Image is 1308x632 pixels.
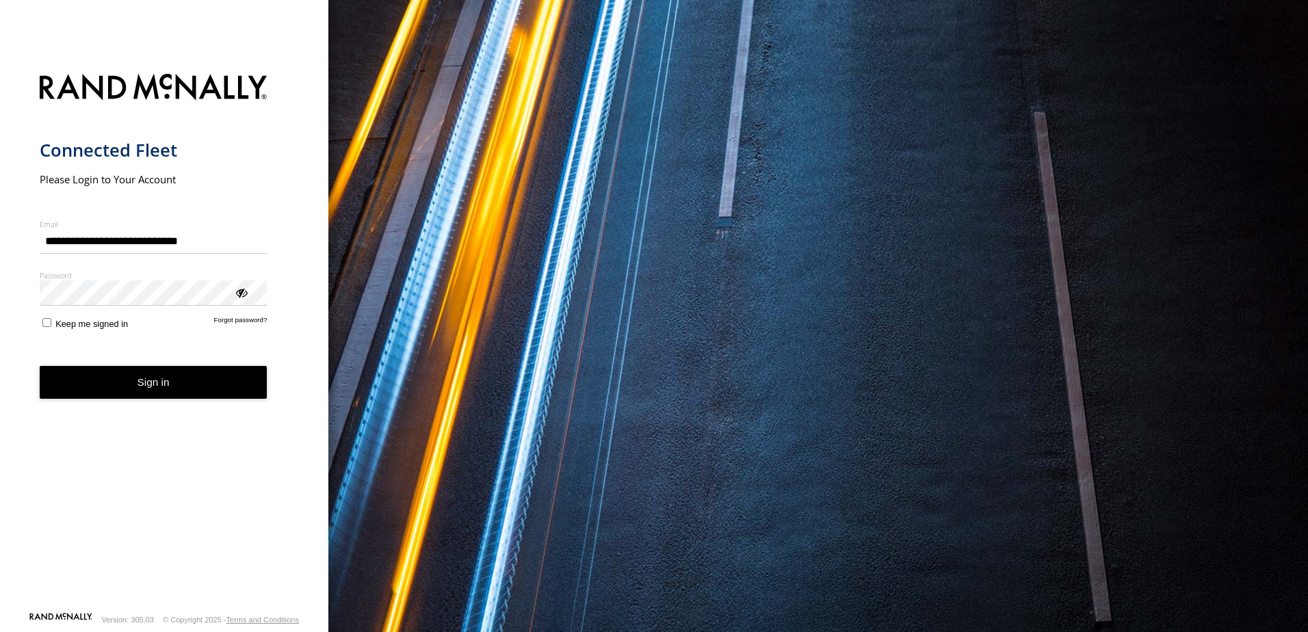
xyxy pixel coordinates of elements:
form: main [40,66,289,611]
label: Password [40,270,267,280]
label: Email [40,219,267,229]
div: Version: 305.03 [102,616,154,624]
h1: Connected Fleet [40,139,267,161]
h2: Please Login to Your Account [40,172,267,186]
input: Keep me signed in [42,318,51,327]
div: © Copyright 2025 - [163,616,299,624]
a: Terms and Conditions [226,616,299,624]
a: Forgot password? [214,316,267,329]
div: ViewPassword [234,285,248,299]
span: Keep me signed in [55,319,128,329]
a: Visit our Website [29,613,92,627]
img: Rand McNally [40,71,267,106]
button: Sign in [40,366,267,399]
